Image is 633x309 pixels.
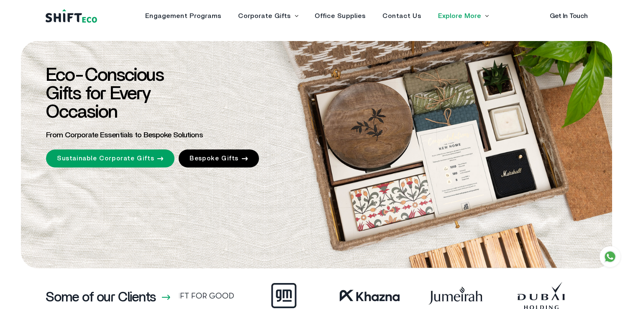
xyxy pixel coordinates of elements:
a: Sustainable Corporate Gifts [46,149,174,167]
span: From Corporate Essentials to Bespoke Solutions [46,131,203,139]
a: Bespoke Gifts [179,149,259,167]
a: Corporate Gifts [238,13,291,19]
a: Office Supplies [315,13,366,19]
span: Eco-Conscious Gifts for Every Occasion [46,66,164,121]
a: Explore More [438,13,481,19]
a: Get In Touch [550,13,588,19]
a: Engagement Programs [145,13,221,19]
h3: Some of our Clients [46,291,156,304]
a: Contact Us [382,13,421,19]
